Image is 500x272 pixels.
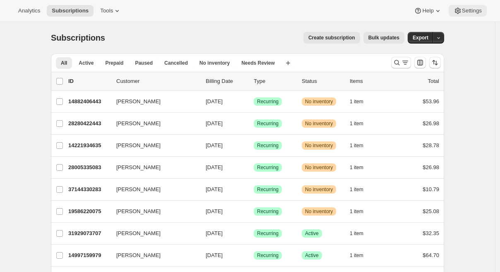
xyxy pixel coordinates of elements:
span: Recurring [257,164,279,171]
span: 1 item [350,120,363,127]
span: 1 item [350,98,363,105]
button: [PERSON_NAME] [111,227,194,240]
span: Recurring [257,208,279,215]
span: [DATE] [206,208,223,214]
span: Cancelled [164,60,188,66]
button: 1 item [350,228,373,239]
button: 1 item [350,162,373,173]
span: Help [422,7,433,14]
p: 14221934635 [68,141,110,150]
button: 1 item [350,184,373,195]
span: [PERSON_NAME] [116,185,161,194]
button: 1 item [350,140,373,151]
span: Recurring [257,98,279,105]
button: 1 item [350,206,373,217]
button: Help [409,5,447,17]
span: $32.35 [423,230,439,236]
span: $26.98 [423,120,439,126]
span: [PERSON_NAME] [116,229,161,238]
div: 19586220075[PERSON_NAME][DATE]SuccessRecurringWarningNo inventory1 item$25.08 [68,206,439,217]
span: [PERSON_NAME] [116,141,161,150]
span: No inventory [305,120,333,127]
button: Export [408,32,433,44]
span: No inventory [305,164,333,171]
button: Search and filter results [391,57,411,68]
span: Analytics [18,7,40,14]
span: [DATE] [206,186,223,192]
span: Recurring [257,252,279,259]
span: Export [413,34,428,41]
button: [PERSON_NAME] [111,249,194,262]
span: No inventory [305,142,333,149]
span: Tools [100,7,113,14]
span: [PERSON_NAME] [116,119,161,128]
div: 28280422443[PERSON_NAME][DATE]SuccessRecurringWarningNo inventory1 item$26.98 [68,118,439,129]
span: Settings [462,7,482,14]
p: 37144330283 [68,185,110,194]
button: Sort the results [429,57,441,68]
button: Settings [449,5,487,17]
span: Active [305,252,319,259]
div: 37144330283[PERSON_NAME][DATE]SuccessRecurringWarningNo inventory1 item$10.79 [68,184,439,195]
span: $10.79 [423,186,439,192]
div: 31929073707[PERSON_NAME][DATE]SuccessRecurringSuccessActive1 item$32.35 [68,228,439,239]
button: Create new view [281,57,295,69]
span: Recurring [257,186,279,193]
p: Customer [116,77,199,85]
span: Prepaid [105,60,123,66]
div: 14882406443[PERSON_NAME][DATE]SuccessRecurringWarningNo inventory1 item$53.96 [68,96,439,107]
span: 1 item [350,230,363,237]
p: Total [428,77,439,85]
p: Status [302,77,343,85]
p: 28280422443 [68,119,110,128]
div: Type [254,77,295,85]
span: 1 item [350,186,363,193]
span: [DATE] [206,142,223,148]
button: 1 item [350,96,373,107]
button: [PERSON_NAME] [111,183,194,196]
span: 1 item [350,164,363,171]
span: [PERSON_NAME] [116,97,161,106]
span: Active [79,60,94,66]
p: 14882406443 [68,97,110,106]
p: Billing Date [206,77,247,85]
button: Customize table column order and visibility [414,57,426,68]
div: 28005335083[PERSON_NAME][DATE]SuccessRecurringWarningNo inventory1 item$26.98 [68,162,439,173]
p: 19586220075 [68,207,110,216]
p: ID [68,77,110,85]
span: [DATE] [206,252,223,258]
span: No inventory [305,186,333,193]
span: All [61,60,67,66]
span: $28.78 [423,142,439,148]
button: 1 item [350,250,373,261]
span: 1 item [350,252,363,259]
span: $26.98 [423,164,439,170]
div: IDCustomerBilling DateTypeStatusItemsTotal [68,77,439,85]
button: Subscriptions [47,5,94,17]
button: Analytics [13,5,45,17]
span: [DATE] [206,120,223,126]
button: [PERSON_NAME] [111,161,194,174]
button: Bulk updates [363,32,404,44]
span: [DATE] [206,164,223,170]
span: [PERSON_NAME] [116,163,161,172]
span: $25.08 [423,208,439,214]
p: 31929073707 [68,229,110,238]
span: [PERSON_NAME] [116,251,161,260]
button: [PERSON_NAME] [111,139,194,152]
div: Items [350,77,391,85]
div: 14997159979[PERSON_NAME][DATE]SuccessRecurringSuccessActive1 item$64.70 [68,250,439,261]
button: [PERSON_NAME] [111,95,194,108]
span: Recurring [257,142,279,149]
p: 14997159979 [68,251,110,260]
span: $53.96 [423,98,439,104]
div: 14221934635[PERSON_NAME][DATE]SuccessRecurringWarningNo inventory1 item$28.78 [68,140,439,151]
span: [DATE] [206,230,223,236]
span: Subscriptions [51,33,105,42]
span: Recurring [257,120,279,127]
span: $64.70 [423,252,439,258]
span: Paused [135,60,153,66]
button: Create subscription [303,32,360,44]
button: 1 item [350,118,373,129]
span: Create subscription [308,34,355,41]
